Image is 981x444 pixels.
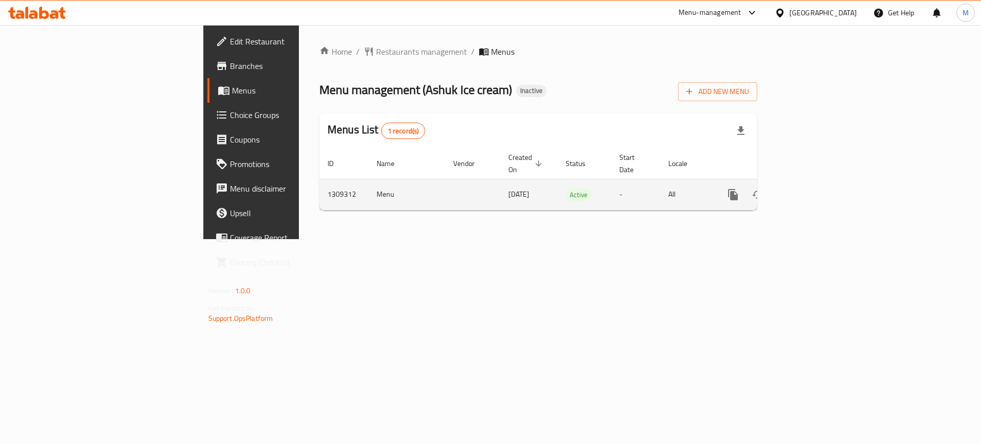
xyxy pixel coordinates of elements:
[207,152,367,176] a: Promotions
[230,158,359,170] span: Promotions
[491,45,515,58] span: Menus
[516,85,547,97] div: Inactive
[235,284,251,297] span: 1.0.0
[230,182,359,195] span: Menu disclaimer
[713,148,827,179] th: Actions
[679,7,741,19] div: Menu-management
[508,188,529,201] span: [DATE]
[721,182,745,207] button: more
[319,148,827,211] table: enhanced table
[381,123,426,139] div: Total records count
[208,312,273,325] a: Support.OpsPlatform
[364,45,467,58] a: Restaurants management
[319,45,757,58] nav: breadcrumb
[328,122,425,139] h2: Menus List
[230,256,359,268] span: Grocery Checklist
[660,179,713,210] td: All
[566,157,599,170] span: Status
[207,103,367,127] a: Choice Groups
[566,189,592,201] span: Active
[508,151,545,176] span: Created On
[789,7,857,18] div: [GEOGRAPHIC_DATA]
[686,85,749,98] span: Add New Menu
[319,78,512,101] span: Menu management ( Ashuk Ice cream )
[230,35,359,48] span: Edit Restaurant
[207,54,367,78] a: Branches
[377,157,408,170] span: Name
[611,179,660,210] td: -
[207,201,367,225] a: Upsell
[230,207,359,219] span: Upsell
[207,225,367,250] a: Coverage Report
[230,60,359,72] span: Branches
[230,231,359,244] span: Coverage Report
[207,127,367,152] a: Coupons
[382,126,425,136] span: 1 record(s)
[668,157,700,170] span: Locale
[376,45,467,58] span: Restaurants management
[207,176,367,201] a: Menu disclaimer
[328,157,347,170] span: ID
[232,84,359,97] span: Menus
[963,7,969,18] span: M
[207,78,367,103] a: Menus
[230,133,359,146] span: Coupons
[208,301,255,315] span: Get support on:
[471,45,475,58] li: /
[678,82,757,101] button: Add New Menu
[619,151,648,176] span: Start Date
[230,109,359,121] span: Choice Groups
[207,29,367,54] a: Edit Restaurant
[368,179,445,210] td: Menu
[516,86,547,95] span: Inactive
[207,250,367,274] a: Grocery Checklist
[453,157,488,170] span: Vendor
[729,119,753,143] div: Export file
[208,284,233,297] span: Version:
